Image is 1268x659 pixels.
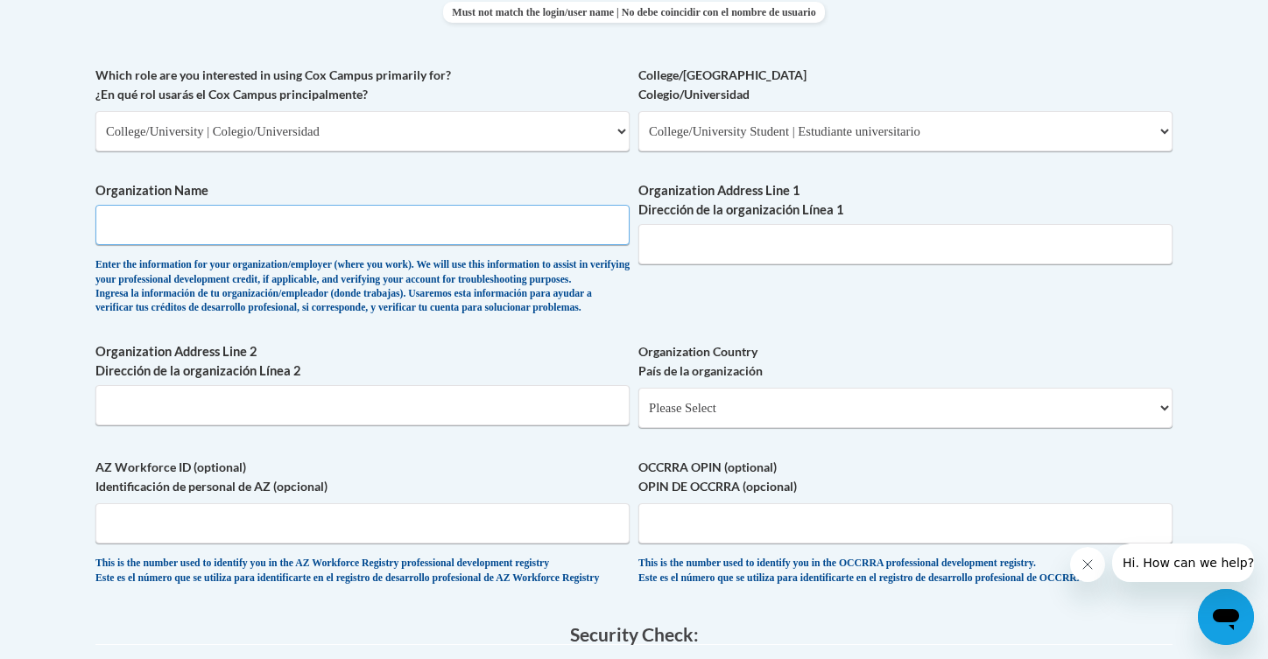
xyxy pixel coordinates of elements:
[95,458,630,496] label: AZ Workforce ID (optional) Identificación de personal de AZ (opcional)
[95,557,630,585] div: This is the number used to identify you in the AZ Workforce Registry professional development reg...
[95,342,630,381] label: Organization Address Line 2 Dirección de la organización Línea 2
[1070,547,1105,582] iframe: Close message
[570,623,699,645] span: Security Check:
[638,181,1173,220] label: Organization Address Line 1 Dirección de la organización Línea 1
[95,66,630,104] label: Which role are you interested in using Cox Campus primarily for? ¿En qué rol usarás el Cox Campus...
[1112,543,1254,582] iframe: Message from company
[95,385,630,425] input: Metadata input
[95,205,630,245] input: Metadata input
[638,458,1173,496] label: OCCRRA OPIN (optional) OPIN DE OCCRRA (opcional)
[638,557,1173,585] div: This is the number used to identify you in the OCCRRA professional development registry. Este es ...
[95,258,630,316] div: Enter the information for your organization/employer (where you work). We will use this informati...
[638,224,1173,264] input: Metadata input
[1198,589,1254,645] iframe: Button to launch messaging window
[443,2,824,23] span: Must not match the login/user name | No debe coincidir con el nombre de usuario
[95,181,630,200] label: Organization Name
[638,342,1173,381] label: Organization Country País de la organización
[638,66,1173,104] label: College/[GEOGRAPHIC_DATA] Colegio/Universidad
